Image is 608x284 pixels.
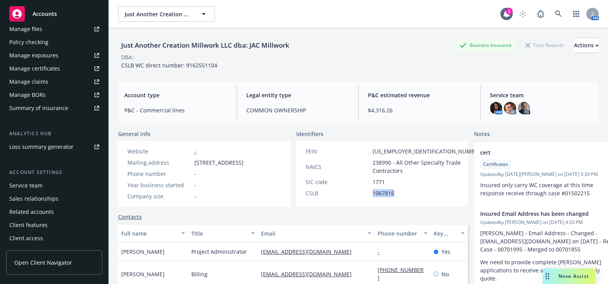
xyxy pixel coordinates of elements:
[127,158,191,167] div: Mailing address
[127,181,191,189] div: Year business started
[434,229,456,238] div: Key contact
[6,49,102,62] a: Manage exposures
[504,102,516,114] img: photo
[6,62,102,75] a: Manage certificates
[127,170,191,178] div: Phone number
[194,158,244,167] span: [STREET_ADDRESS]
[9,49,58,62] div: Manage exposures
[441,270,449,278] span: No
[574,38,599,53] button: Actions
[118,130,151,138] span: General info
[124,91,227,99] span: Account type
[518,102,530,114] img: photo
[261,248,358,255] a: [EMAIL_ADDRESS][DOMAIN_NAME]
[261,270,358,278] a: [EMAIL_ADDRESS][DOMAIN_NAME]
[474,130,490,139] span: Notes
[9,36,48,48] div: Policy checking
[9,62,60,75] div: Manage certificates
[483,161,508,168] span: Certificates
[374,224,430,243] button: Phone number
[9,219,48,231] div: Client features
[194,170,196,178] span: -
[6,206,102,218] a: Related accounts
[6,102,102,114] a: Summary of insurance
[121,229,177,238] div: Full name
[6,193,102,205] a: Sales relationships
[306,178,369,186] div: SIC code
[368,106,471,114] span: $4,316.26
[551,6,566,22] a: Search
[373,147,483,155] span: [US_EMPLOYER_IDENTIFICATION_NUMBER]
[6,179,102,192] a: Service team
[373,178,385,186] span: 1771
[373,158,483,175] span: 238990 - All Other Specialty Trade Contractors
[306,163,369,171] div: NAICS
[121,270,165,278] span: [PERSON_NAME]
[9,23,42,35] div: Manage files
[568,6,584,22] a: Switch app
[522,40,568,50] div: Total Rewards
[121,248,165,256] span: [PERSON_NAME]
[9,102,68,114] div: Summary of insurance
[6,76,102,88] a: Manage claims
[118,213,142,221] a: Contacts
[9,89,46,101] div: Manage BORs
[490,91,593,99] span: Service team
[124,106,227,114] span: P&C - Commercial lines
[121,62,217,69] span: CSLB WC direct number: 9162551104
[9,76,48,88] div: Manage claims
[9,232,43,244] div: Client access
[191,270,208,278] span: Billing
[6,232,102,244] a: Client access
[9,193,58,205] div: Sales relationships
[480,210,595,218] span: Insured Email Address has been changed
[515,6,531,22] a: Start snowing
[378,248,386,255] a: -
[194,181,196,189] span: -
[378,229,419,238] div: Phone number
[6,130,102,138] div: Analytics hub
[191,229,247,238] div: Title
[6,36,102,48] a: Policy checking
[533,6,548,22] a: Report a Bug
[480,181,595,197] span: Insured only carry WC coverage at this time response receive through case #01502215
[441,248,450,256] span: Yes
[9,179,43,192] div: Service team
[431,224,468,243] button: Key contact
[127,147,191,155] div: Website
[6,23,102,35] a: Manage files
[118,6,215,22] button: Just Another Creation Millwork LLC dba: JAC Millwork
[194,192,196,200] span: -
[261,229,363,238] div: Email
[543,269,595,284] button: Nova Assist
[33,11,57,17] span: Accounts
[6,3,102,25] a: Accounts
[490,102,502,114] img: photo
[6,219,102,231] a: Client features
[558,273,589,279] span: Nova Assist
[258,224,374,243] button: Email
[246,91,349,99] span: Legal entity type
[306,189,369,197] div: CSLB
[127,192,191,200] div: Company size
[9,141,74,153] div: Loss summary generator
[118,224,188,243] button: Full name
[118,40,292,50] div: Just Another Creation Millwork LLC dba: JAC Millwork
[6,169,102,176] div: Account settings
[191,248,247,256] span: Project Administrator
[456,40,515,50] div: Business Insurance
[121,53,136,61] div: DBA: -
[246,106,349,114] span: COMMON OWNERSHIP
[125,10,192,18] span: Just Another Creation Millwork LLC dba: JAC Millwork
[368,91,471,99] span: P&C estimated revenue
[378,266,424,282] a: [PHONE_NUMBER]
[296,130,323,138] span: Identifiers
[506,8,513,15] div: 1
[6,141,102,153] a: Loss summary generator
[188,224,258,243] button: Title
[480,148,595,157] span: cert
[543,269,552,284] div: Drag to move
[6,89,102,101] a: Manage BORs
